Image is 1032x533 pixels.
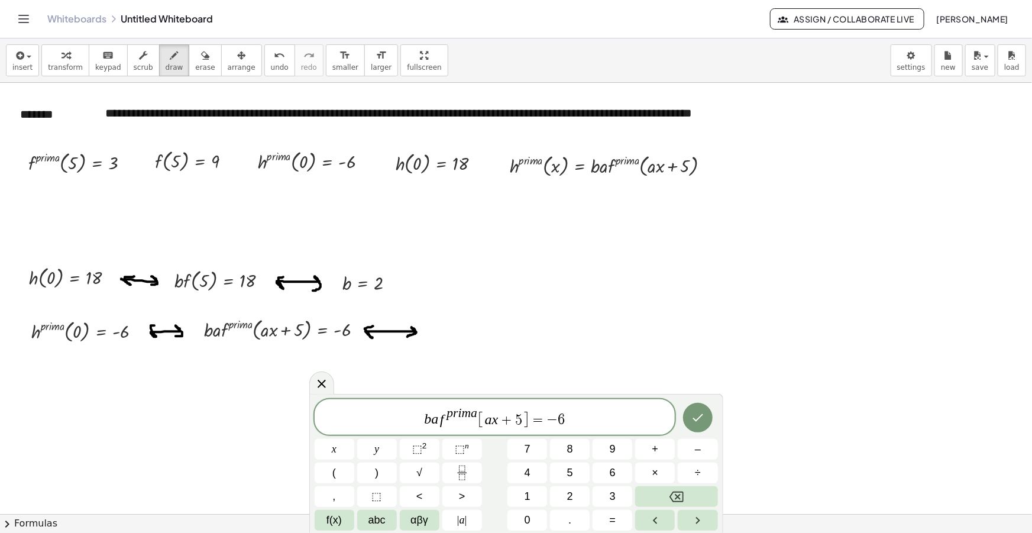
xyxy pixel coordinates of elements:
span: + [498,413,515,427]
button: Square root [400,463,439,483]
a: Whiteboards [47,13,106,25]
button: scrub [127,44,160,76]
span: keypad [95,63,121,72]
var: p [447,406,453,420]
span: ÷ [695,465,701,481]
span: 6 [610,465,616,481]
button: insert [6,44,39,76]
button: 4 [507,463,547,483]
span: 1 [525,489,530,505]
button: 9 [593,439,632,460]
span: settings [897,63,926,72]
span: arrange [228,63,255,72]
button: Greek alphabet [400,510,439,531]
span: ⬚ [372,489,382,505]
span: – [695,441,701,457]
span: − [546,413,558,427]
span: < [416,489,423,505]
span: × [652,465,659,481]
span: smaller [332,63,358,72]
i: format_size [339,49,351,63]
span: larger [371,63,392,72]
button: Times [635,463,675,483]
span: , [333,489,336,505]
span: erase [195,63,215,72]
button: Alphabet [357,510,397,531]
span: = [530,413,547,427]
button: draw [159,44,190,76]
button: undoundo [264,44,295,76]
span: [ [477,411,485,428]
button: 7 [507,439,547,460]
button: ( [315,463,354,483]
button: format_sizelarger [364,44,398,76]
button: Done [683,403,713,432]
span: ( [332,465,336,481]
button: Less than [400,486,439,507]
span: ⬚ [412,443,422,455]
span: abc [368,512,386,528]
span: ) [375,465,378,481]
span: 8 [567,441,573,457]
button: Absolute value [442,510,482,531]
span: > [459,489,465,505]
button: Equals [593,510,632,531]
button: 8 [550,439,590,460]
sup: 2 [422,441,427,450]
button: 3 [593,486,632,507]
span: ] [522,411,530,428]
span: new [941,63,956,72]
span: redo [301,63,317,72]
button: arrange [221,44,262,76]
button: Backspace [635,486,717,507]
i: redo [303,49,315,63]
button: . [550,510,590,531]
span: 9 [610,441,616,457]
button: x [315,439,354,460]
button: erase [189,44,221,76]
button: , [315,486,354,507]
span: | [465,514,467,526]
span: [PERSON_NAME] [936,14,1008,24]
span: Assign / Collaborate Live [780,14,914,24]
button: 1 [507,486,547,507]
var: a [471,406,477,420]
button: redoredo [295,44,323,76]
button: save [965,44,995,76]
var: x [492,412,499,427]
span: a [457,512,467,528]
span: 4 [525,465,530,481]
span: y [374,441,379,457]
button: 5 [550,463,590,483]
span: 5 [515,413,522,427]
span: load [1004,63,1020,72]
button: 0 [507,510,547,531]
button: format_sizesmaller [326,44,365,76]
span: insert [12,63,33,72]
button: settings [891,44,932,76]
var: m [462,406,471,420]
span: + [652,441,659,457]
span: 6 [558,413,565,427]
button: 6 [593,463,632,483]
span: . [568,512,571,528]
span: √ [416,465,422,481]
span: ⬚ [455,443,465,455]
button: y [357,439,397,460]
button: Assign / Collaborate Live [770,8,924,30]
button: Placeholder [357,486,397,507]
button: transform [41,44,89,76]
button: ) [357,463,397,483]
i: format_size [376,49,387,63]
var: a [485,412,492,427]
button: new [934,44,963,76]
var: r [453,406,458,420]
span: scrub [134,63,153,72]
button: Divide [678,463,717,483]
button: Plus [635,439,675,460]
button: Superscript [442,439,482,460]
span: transform [48,63,83,72]
span: 5 [567,465,573,481]
span: 3 [610,489,616,505]
var: a [432,412,439,427]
